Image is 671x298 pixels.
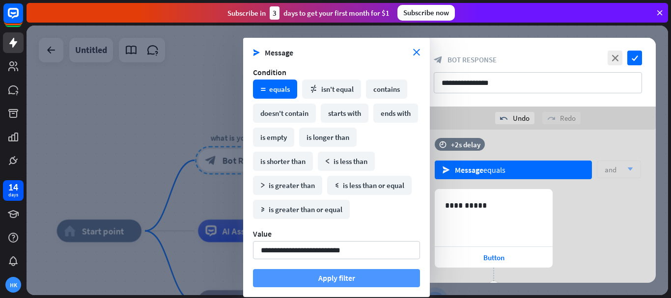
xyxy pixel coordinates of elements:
div: 14 [8,183,18,191]
span: and [605,165,616,174]
div: doesn't contain [253,104,316,123]
div: is less than or equal [327,176,412,195]
div: HK [5,277,21,293]
a: 14 days [3,180,24,201]
i: math_greater [260,183,265,188]
div: starts with [321,104,368,123]
i: redo [547,114,555,122]
span: Message [265,48,413,57]
i: send [443,166,450,174]
button: Open LiveChat chat widget [8,4,37,33]
div: Condition [253,67,420,77]
i: undo [500,114,508,122]
i: arrow_down [622,166,633,172]
div: Subscribe in days to get your first month for $1 [227,6,390,20]
i: block_bot_response [434,55,443,64]
div: is shorter than [253,152,313,171]
div: days [8,191,18,198]
div: is empty [253,128,294,147]
div: equals [455,165,505,175]
div: is greater than [253,176,322,195]
i: check [627,51,642,65]
i: math_less [325,159,330,164]
div: Value [253,229,420,239]
i: math_equal [260,87,266,92]
div: contains [366,80,407,99]
i: math_less_or_equal [335,183,339,188]
div: Undo [495,112,534,124]
span: Button [483,253,504,262]
div: is greater than or equal [253,200,350,219]
div: 3 [270,6,280,20]
span: Message [455,165,483,175]
span: Bot Response [447,55,497,64]
i: math_greater_or_equal [260,207,265,212]
div: isn't equal [302,80,361,99]
div: is less than [318,152,375,171]
button: Apply filter [253,269,420,287]
div: is longer than [299,128,357,147]
div: Subscribe now [397,5,455,21]
i: close [608,51,622,65]
div: Add button [503,282,537,291]
div: +2s delay [451,140,480,149]
div: Redo [542,112,581,124]
i: close [413,49,420,56]
div: equals [253,80,297,99]
i: math_not_equal [309,85,318,93]
div: ends with [373,104,418,123]
i: send [253,49,260,56]
i: time [439,141,447,148]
